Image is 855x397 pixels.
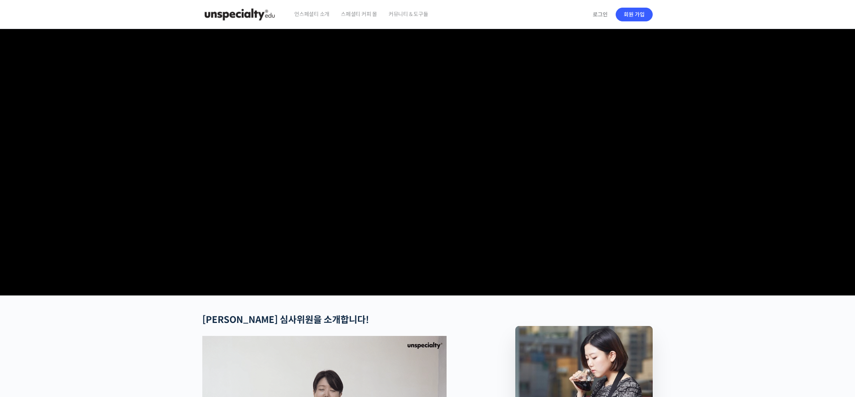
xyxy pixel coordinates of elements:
a: 회원 가입 [616,8,653,21]
a: 로그인 [588,6,612,23]
strong: [PERSON_NAME] 심사위원을 소개합니다 [202,314,366,326]
h2: ! [202,315,475,326]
